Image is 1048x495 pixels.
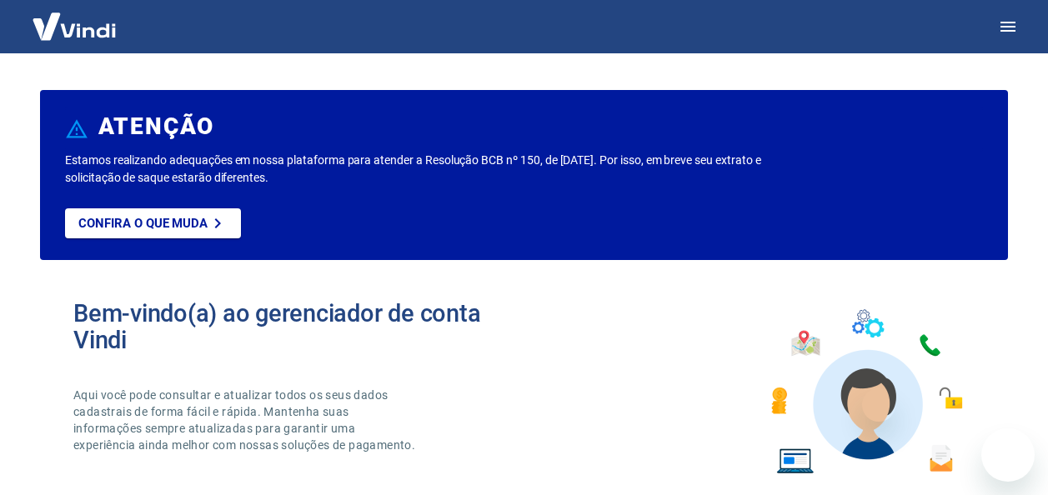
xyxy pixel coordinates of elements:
[78,216,208,231] p: Confira o que muda
[756,300,975,484] img: Imagem de um avatar masculino com diversos icones exemplificando as funcionalidades do gerenciado...
[862,388,895,422] iframe: Fechar mensagem
[98,118,214,135] h6: ATENÇÃO
[65,208,241,238] a: Confira o que muda
[65,152,800,187] p: Estamos realizando adequações em nossa plataforma para atender a Resolução BCB nº 150, de [DATE]....
[20,1,128,52] img: Vindi
[73,300,524,353] h2: Bem-vindo(a) ao gerenciador de conta Vindi
[73,387,419,453] p: Aqui você pode consultar e atualizar todos os seus dados cadastrais de forma fácil e rápida. Mant...
[981,428,1035,482] iframe: Botão para abrir a janela de mensagens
